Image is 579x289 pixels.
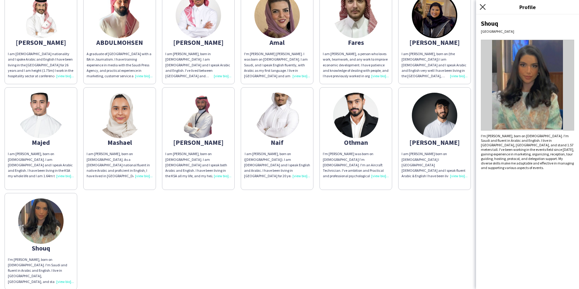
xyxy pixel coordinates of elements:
[87,140,153,145] div: Mashael
[402,151,468,179] div: I am [PERSON_NAME] born on [DEMOGRAPHIC_DATA] I [GEOGRAPHIC_DATA][DEMOGRAPHIC_DATA] and I speak f...
[402,40,468,45] div: [PERSON_NAME]
[8,140,74,145] div: Majed
[87,40,153,45] div: ABDULMOHSEN
[402,51,468,79] div: I am [PERSON_NAME], born on (the [DEMOGRAPHIC_DATA]) I am [DEMOGRAPHIC_DATA] and I speak Arabic a...
[481,40,574,131] img: Crew avatar or photo
[165,151,231,179] div: I am [PERSON_NAME], born on [DEMOGRAPHIC_DATA]. I am [DEMOGRAPHIC_DATA] and I speak both Arabic a...
[244,151,310,179] div: ‏ I am [PERSON_NAME], born on ([DEMOGRAPHIC_DATA]). I am [DEMOGRAPHIC_DATA] and I speak English a...
[8,40,74,45] div: [PERSON_NAME]
[481,19,574,28] div: Shouq
[244,40,310,45] div: Amal
[176,93,221,138] img: thumb-6716db7ced4eb.png
[165,40,231,45] div: [PERSON_NAME]
[323,40,389,45] div: Fares
[333,93,379,138] img: thumb-650324c3bab97.jpeg
[87,51,153,79] div: A graduate of [GEOGRAPHIC_DATA] with a BA in Journalism. I have training experience in media with...
[87,151,153,179] div: I am [PERSON_NAME], born on [DEMOGRAPHIC_DATA]. As a [DEMOGRAPHIC_DATA] national fluent in native...
[323,140,389,145] div: Othman
[481,134,574,170] div: I'm [PERSON_NAME], born on [DEMOGRAPHIC_DATA]. I'm Saudi and fluent in Arabic and English. I live...
[244,140,310,145] div: Naif
[8,51,74,79] div: I am [DEMOGRAPHIC_DATA] nationality and I spoke Arabic and English I have been living in the [GEO...
[402,140,468,145] div: [PERSON_NAME]
[8,257,74,284] div: I'm [PERSON_NAME], born on [DEMOGRAPHIC_DATA]. I'm Saudi and fluent in Arabic and English. I live...
[8,151,74,179] div: I am [PERSON_NAME], born on [DEMOGRAPHIC_DATA]. I am [DEMOGRAPHIC_DATA] and I speak Arabic and En...
[244,51,310,79] div: I'm [PERSON_NAME] [PERSON_NAME]. I was born on [DEMOGRAPHIC_DATA]. I am Saudi, and I speak Englis...
[8,245,74,251] div: Shouq
[476,3,579,11] h3: Profile
[165,51,231,79] div: I am [PERSON_NAME], born in [DEMOGRAPHIC_DATA]. I am [DEMOGRAPHIC_DATA] and I speak Arabic and En...
[254,93,300,138] img: thumb-68650904f4121.jpeg
[323,151,389,179] div: I’m [PERSON_NAME] was born on [DEMOGRAPHIC_DATA] I’m [DEMOGRAPHIC_DATA]. I'm an Aircraft Technici...
[323,51,389,79] div: I am [PERSON_NAME], a person who loves work, teamwork, and any work to improve economic developme...
[18,198,64,244] img: thumb-78c4fa78-df92-405e-ab67-8d8bf14f54eb.png
[481,29,574,34] div: [GEOGRAPHIC_DATA]
[97,93,142,138] img: thumb-66c3574cd8581.jpg
[412,93,457,138] img: thumb-6727e0508874e.jpeg
[165,140,231,145] div: [PERSON_NAME]
[18,93,64,138] img: thumb-dd16a1b7-dce3-47e1-8196-bb87d5ec442b.jpg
